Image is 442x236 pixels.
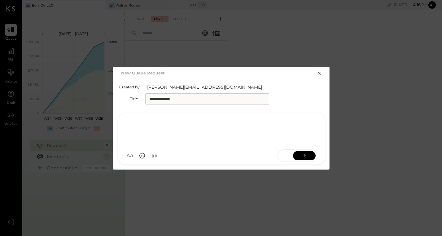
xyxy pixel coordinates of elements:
[130,153,133,159] span: a
[119,96,138,101] label: Title
[119,85,140,89] label: Created by
[149,150,160,161] button: @
[121,70,165,75] h2: New Queue Request
[124,150,135,161] button: Aa
[152,153,157,159] span: @
[278,148,293,163] span: SEND
[147,84,271,90] span: [PERSON_NAME][EMAIL_ADDRESS][DOMAIN_NAME]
